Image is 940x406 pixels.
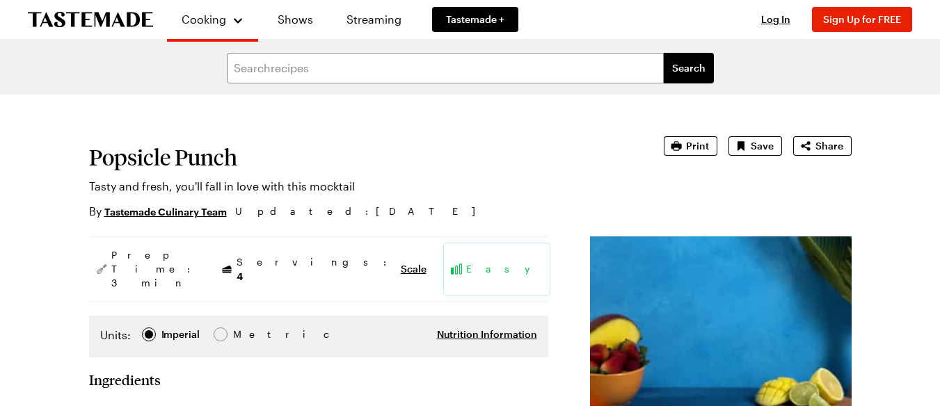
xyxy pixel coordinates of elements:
p: Tasty and fresh, you'll fall in love with this mocktail [89,178,625,195]
span: Tastemade + [446,13,504,26]
button: Cooking [181,6,244,33]
button: Print [664,136,717,156]
button: Scale [401,262,427,276]
span: Metric [233,327,264,342]
button: Save recipe [728,136,782,156]
span: Log In [761,13,790,25]
button: Share [793,136,852,156]
div: Imperial Metric [100,327,262,346]
a: Tastemade + [432,7,518,32]
span: 4 [237,269,243,282]
button: Sign Up for FREE [812,7,912,32]
span: Print [686,139,709,153]
button: Log In [748,13,804,26]
span: Share [815,139,843,153]
button: filters [664,53,714,83]
div: Imperial [161,327,200,342]
h2: Ingredients [89,371,161,388]
a: To Tastemade Home Page [28,12,153,28]
span: Save [751,139,774,153]
button: Nutrition Information [437,327,537,341]
span: Easy [466,262,544,276]
span: Cooking [182,13,226,26]
span: Prep Time: 3 min [111,248,198,290]
span: Updated : [DATE] [235,204,489,219]
a: Tastemade Culinary Team [104,204,227,219]
h1: Popsicle Punch [89,145,625,170]
div: Metric [233,327,262,342]
span: Search [672,61,706,75]
span: Imperial [161,327,201,342]
label: Units: [100,327,131,343]
p: By [89,203,227,220]
span: Sign Up for FREE [823,13,901,25]
span: Servings: [237,255,394,284]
